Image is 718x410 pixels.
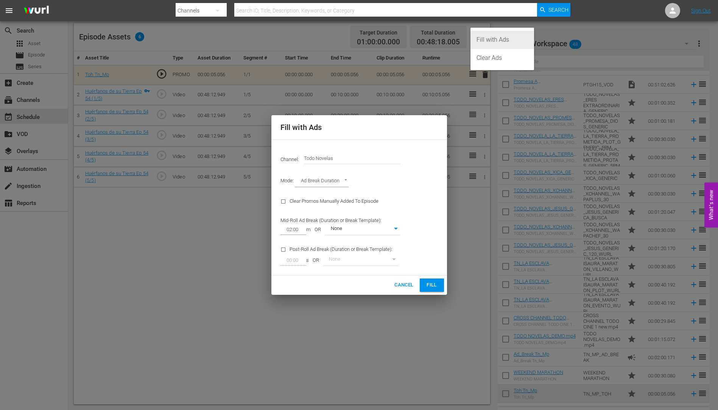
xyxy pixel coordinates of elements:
[477,31,528,49] div: Fill with Ads
[295,176,349,187] div: Ad Break Duration
[280,217,382,223] span: Mid-Roll Ad Break (Duration or Break Template):
[276,192,405,211] div: Clear Promos Manually Added To Episode
[704,183,718,228] button: Open Feedback Widget
[420,279,444,292] button: Fill
[426,281,438,290] span: Fill
[5,6,14,15] span: menu
[276,172,442,191] div: Mode:
[323,255,399,265] div: None
[309,257,323,264] span: OR
[311,226,325,233] span: OR
[18,2,55,20] img: ans4CAIJ8jUAAAAAAAAAAAAAAAAAAAAAAAAgQb4GAAAAAAAAAAAAAAAAAAAAAAAAJMjXAAAAAAAAAAAAAAAAAAAAAAAAgAT5G...
[477,49,528,67] div: Clear Ads
[280,156,304,162] span: Channel:
[691,8,711,14] a: Sign Out
[391,279,416,292] button: Cancel
[325,224,400,235] div: None
[548,3,568,17] span: Search
[306,226,311,233] span: m
[394,281,413,290] span: Cancel
[280,121,438,133] h2: Fill with Ads
[276,240,405,271] div: Post-Roll Ad Break (Duration or Break Template):
[306,257,309,264] span: s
